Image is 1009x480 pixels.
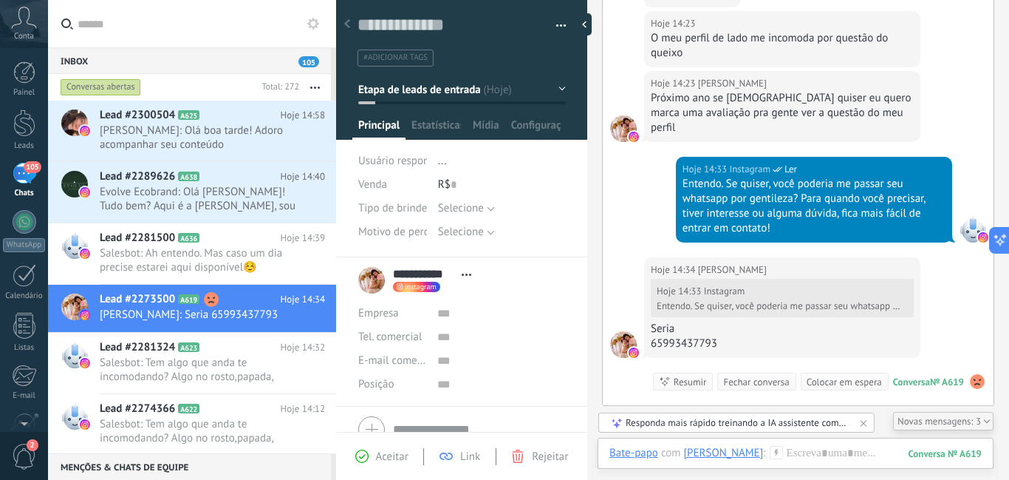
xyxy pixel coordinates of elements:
div: Duda Castro [684,446,764,459]
span: Mídia [473,118,499,140]
div: Resumir [674,375,707,389]
img: instagram.svg [80,310,90,320]
span: A638 [178,172,199,181]
span: Venda [358,178,387,192]
div: Painel [3,88,46,98]
span: Rejeitar [532,450,568,464]
span: 105 [24,161,41,173]
span: : [763,446,765,461]
a: Lead #2300504 A625 Hoje 14:58 [PERSON_NAME]: Olá boa tarde! Adoro acompanhar seu conteúdo [PERSON... [48,101,336,161]
span: Instagram [704,285,745,297]
span: Salesbot: Ah entendo. Mas caso um dia precise estarei aqui disponível☺️ [100,246,297,274]
span: Duda Castro [698,263,767,277]
div: Colocar em espera [807,375,882,389]
div: Hoje 14:34 [651,263,698,277]
span: Salesbot: Tem algo que anda te incomodando? Algo no rosto,papada, contorno, bigode chinês, lábios... [100,417,297,445]
span: instagram [405,283,437,291]
span: Aceitar [376,450,408,464]
span: com [661,446,681,461]
div: Posição [358,373,426,396]
div: Responda mais rápido treinando a IA assistente com sua fonte de dados [626,416,849,429]
span: Estatísticas [411,118,461,140]
span: Lead #2300504 [100,108,175,123]
div: Hoje 14:23 [651,16,698,31]
span: Selecione [438,225,484,239]
span: Instagram [960,216,986,243]
div: Fechar conversa [723,375,789,389]
div: Calendário [3,291,46,301]
div: WhatsApp [3,238,45,252]
span: Ler [784,162,797,177]
div: Chats [3,189,46,198]
span: Configurações [511,118,561,140]
span: Salesbot: Tem algo que anda te incomodando? Algo no rosto,papada, contorno, bigode chinês, lábios... [100,356,297,384]
img: instagram.svg [80,126,90,136]
div: E-mail [3,391,46,401]
button: Tel. comercial [358,325,422,349]
div: Venda [358,173,427,197]
span: A622 [178,404,199,413]
div: Usuário responsável [358,149,427,173]
div: Seria [651,322,914,337]
button: Selecione [438,220,495,244]
span: Selecione [438,201,484,215]
span: Hoje 14:39 [281,231,325,246]
span: Conta [14,32,34,41]
div: Conversa [893,376,930,388]
span: Hoje 14:58 [281,108,325,123]
div: Hoje 14:23 [651,76,698,91]
div: Hoje 14:33 [683,162,730,177]
span: Lead #2281324 [100,340,175,355]
span: Duda Castro [610,331,637,358]
button: Selecione [438,197,495,220]
div: № A619 [930,376,964,388]
img: instagram.svg [80,249,90,259]
div: Conversas abertas [61,78,141,96]
button: E-mail comercial [358,349,426,373]
a: Lead #2274366 A622 Hoje 14:12 Salesbot: Tem algo que anda te incomodando? Algo no rosto,papada, c... [48,394,336,455]
span: Posição [358,379,394,390]
div: ocultar [577,13,592,36]
div: Próximo ano se [DEMOGRAPHIC_DATA] quiser eu quero marca uma avaliação pra gente ver a questão do ... [651,91,914,135]
span: Evolve Ecobrand: Olá [PERSON_NAME]! Tudo bem? Aqui é a [PERSON_NAME], sou fundadora da Evolve Eco... [100,185,297,213]
span: Instagram [729,162,770,177]
img: instagram.svg [80,419,90,430]
div: Motivo de perda [358,220,427,244]
a: Lead #2273500 A619 Hoje 14:34 [PERSON_NAME]: Seria 65993437793 [48,285,336,332]
img: instagram.svg [629,348,639,358]
a: Lead #2281500 A636 Hoje 14:39 Salesbot: Ah entendo. Mas caso um dia precise estarei aqui disponív... [48,223,336,284]
span: Hoje 14:40 [281,169,325,184]
span: Lead #2281500 [100,231,175,246]
span: [PERSON_NAME]: Olá boa tarde! Adoro acompanhar seu conteúdo [PERSON_NAME], obrigada pela mensagem... [100,124,297,152]
div: Entendo. Se quiser, você poderia me passar seu whatsapp por gentileza? Para quando você precisar,... [683,177,945,236]
div: O meu perfil de lado me incomoda por questão do queixo [651,31,914,61]
span: #adicionar tags [363,53,428,63]
span: A619 [178,294,199,304]
div: 65993437793 [651,337,914,351]
span: Lead #2289626 [100,169,175,184]
span: Motivo de perda [358,226,435,237]
span: Tipo de brinde [358,203,427,214]
span: 105 [298,56,319,67]
div: Listas [3,343,46,353]
a: Lead #2281324 A623 Hoje 14:32 Salesbot: Tem algo que anda te incomodando? Algo no rosto,papada, c... [48,333,336,393]
span: 2 [27,439,38,451]
img: instagram.svg [978,232,988,243]
span: E-mail comercial [358,354,437,368]
img: instagram.svg [80,187,90,197]
span: Hoje 14:34 [281,292,325,307]
span: [PERSON_NAME]: Seria 65993437793 [100,308,297,322]
div: Empresa [358,302,426,325]
div: Total: 272 [256,80,299,95]
div: Hoje 14:33 [657,285,704,297]
img: instagram.svg [629,132,639,142]
div: 619 [909,447,982,460]
span: Link [460,450,480,464]
div: Menções & Chats de equipe [48,453,331,480]
span: Lead #2273500 [100,292,175,307]
div: Entendo. Se quiser, você poderia me passar seu whatsapp por gentileza? Para quando você precisar,... [657,300,904,312]
span: Duda Castro [610,115,637,142]
span: Tel. comercial [358,330,422,344]
a: Lead #2289626 A638 Hoje 14:40 Evolve Ecobrand: Olá [PERSON_NAME]! Tudo bem? Aqui é a [PERSON_NAME... [48,162,336,223]
div: 3 [893,412,993,430]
